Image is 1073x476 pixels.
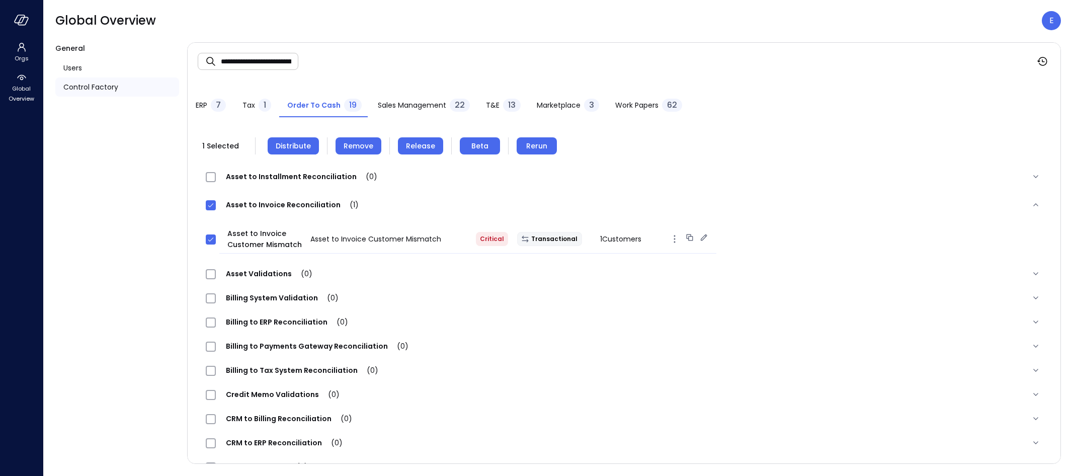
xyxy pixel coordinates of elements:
div: Asset Validations(0) [198,262,1050,286]
span: (0) [319,389,340,400]
span: Remove [344,140,373,151]
span: Tax [242,100,255,111]
span: Control Factory [63,82,118,93]
span: (0) [332,414,352,424]
span: Asset Validations [216,269,322,279]
span: 1 Selected [198,140,243,151]
span: Asset to Invoice Customer Mismatch [227,228,302,250]
span: Billing to Payments Gateway Reconciliation [216,341,419,351]
span: Order to Cash [287,100,341,111]
span: (0) [292,269,312,279]
span: Sales Management [378,100,446,111]
span: (0) [357,172,377,182]
span: CRM to Billing Reconciliation [216,414,362,424]
span: CRM Validations [216,462,318,472]
div: Billing to Payments Gateway Reconciliation(0) [198,334,1050,358]
span: (0) [327,317,348,327]
span: General [55,43,85,53]
span: Asset to Invoice Reconciliation [216,200,369,210]
div: Billing System Validation(0) [198,286,1050,310]
span: 19 [349,99,357,111]
span: Asset to Installment Reconciliation [216,172,387,182]
span: Orgs [15,53,29,63]
span: Rerun [526,140,547,151]
span: 3 [589,99,594,111]
div: CRM to Billing Reconciliation(0) [198,407,1050,431]
span: 62 [667,99,677,111]
button: Remove [336,137,381,154]
a: Users [55,58,179,77]
div: Credit Memo Validations(0) [198,382,1050,407]
span: Users [63,62,82,73]
span: (0) [287,462,308,472]
button: Release [398,137,443,154]
span: Distribute [276,140,311,151]
div: Billing to Tax System Reconciliation(0) [198,358,1050,382]
div: Billing to ERP Reconciliation(0) [198,310,1050,334]
a: Control Factory [55,77,179,97]
span: 1 Customers [600,234,641,244]
div: Asset to Installment Reconciliation(0) [198,165,1050,189]
span: Work Papers [615,100,658,111]
span: Billing to ERP Reconciliation [216,317,358,327]
span: 7 [216,99,221,111]
span: Credit Memo Validations [216,389,350,400]
span: Global Overview [6,84,37,104]
span: (0) [358,365,378,375]
span: 1 [264,99,266,111]
span: 13 [508,99,516,111]
span: (1) [341,200,359,210]
button: Distribute [268,137,319,154]
button: Rerun [517,137,557,154]
div: CRM to ERP Reconciliation(0) [198,431,1050,455]
span: CRM to ERP Reconciliation [216,438,353,448]
span: (0) [318,293,339,303]
p: E [1049,15,1054,27]
div: Orgs [2,40,41,64]
span: Billing to Tax System Reconciliation [216,365,388,375]
span: ERP [196,100,207,111]
span: (0) [322,438,343,448]
span: Billing System Validation [216,293,349,303]
div: Eleanor Yehudai [1042,11,1061,30]
span: 22 [455,99,465,111]
span: T&E [486,100,500,111]
span: Marketplace [537,100,581,111]
span: Asset to Invoice Customer Mismatch [310,234,441,244]
span: Release [406,140,435,151]
span: Beta [471,140,488,151]
button: Beta [460,137,500,154]
span: Global Overview [55,13,156,29]
div: Global Overview [2,70,41,105]
span: (0) [388,341,408,351]
div: Asset to Invoice Reconciliation(1) [198,189,1050,221]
